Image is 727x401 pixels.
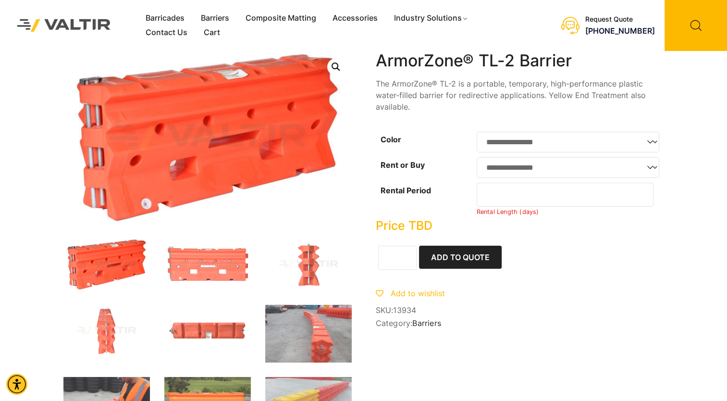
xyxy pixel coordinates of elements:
img: Valtir Rentals [7,9,121,41]
input: Product quantity [378,246,417,270]
img: An orange highway barrier with markings, featuring a metal attachment point and safety information. [164,305,251,357]
a: Industry Solutions [386,11,477,25]
img: An orange plastic component with various holes and slots, likely used in construction or machinery. [164,238,251,290]
div: Request Quote [585,15,655,24]
span: 13934 [393,305,416,315]
bdi: Price TBD [376,218,432,233]
a: Add to wishlist [376,288,445,298]
span: Add to wishlist [391,288,445,298]
a: Barricades [137,11,193,25]
a: Barriers [412,318,441,328]
a: Composite Matting [237,11,324,25]
img: An orange, zigzag-shaped object with a central metal rod, likely a weight or stabilizer for equip... [265,238,352,290]
a: Barriers [193,11,237,25]
input: Number [477,183,654,207]
span: Category: [376,319,664,328]
small: Rental Length (days) [477,208,539,215]
a: Accessories [324,11,386,25]
button: Add to Quote [419,246,502,269]
a: call (888) 496-3625 [585,26,655,36]
p: The ArmorZone® TL-2 is a portable, temporary, high-performance plastic water-filled barrier for r... [376,78,664,113]
h1: ArmorZone® TL-2 Barrier [376,51,664,71]
img: An orange traffic barrier with a modular design, featuring interlocking sections and a metal conn... [63,305,150,357]
a: Contact Us [137,25,196,40]
img: ArmorZone_Org_3Q.jpg [63,238,150,290]
span: SKU: [376,306,664,315]
a: Open this option [327,58,345,75]
a: Cart [196,25,228,40]
img: A curved line of bright orange traffic barriers on a concrete surface, with additional barriers s... [265,305,352,363]
div: Accessibility Menu [6,374,27,395]
label: Color [381,135,401,144]
label: Rent or Buy [381,160,425,170]
th: Rental Period [376,180,477,218]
